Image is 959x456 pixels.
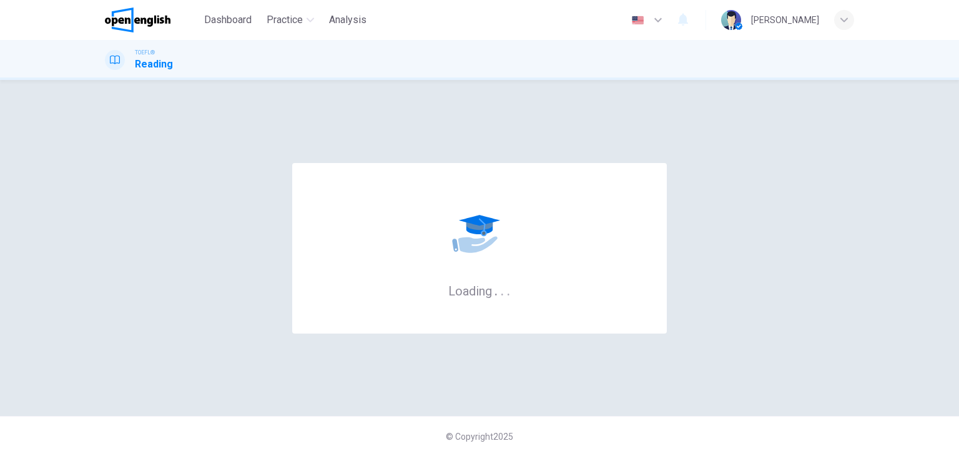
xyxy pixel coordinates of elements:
span: Analysis [329,12,366,27]
span: © Copyright 2025 [446,432,513,442]
span: TOEFL® [135,48,155,57]
img: en [630,16,646,25]
h6: Loading [448,282,511,299]
span: Dashboard [204,12,252,27]
h1: Reading [135,57,173,72]
img: Profile picture [721,10,741,30]
h6: . [506,279,511,300]
h6: . [500,279,504,300]
div: [PERSON_NAME] [751,12,819,27]
img: OpenEnglish logo [105,7,170,32]
span: Practice [267,12,303,27]
button: Practice [262,9,319,31]
button: Analysis [324,9,371,31]
a: OpenEnglish logo [105,7,199,32]
button: Dashboard [199,9,257,31]
h6: . [494,279,498,300]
